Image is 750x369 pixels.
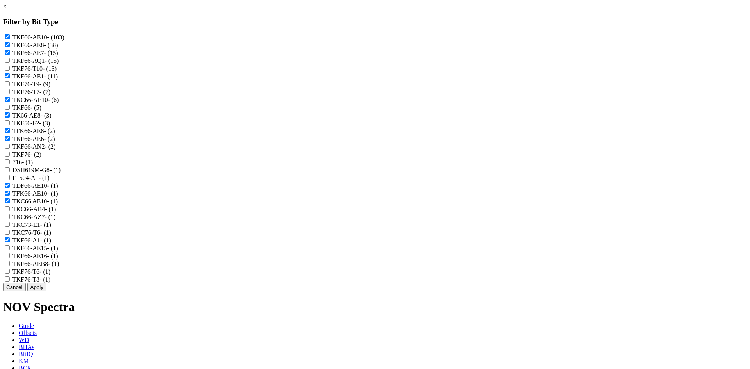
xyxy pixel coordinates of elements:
label: TKF66-AE8 [12,42,58,48]
span: - (1) [47,198,58,205]
button: Cancel [3,283,26,291]
label: DSH619M-G8 [12,167,61,173]
label: TKF66-AE15 [12,245,58,251]
label: TKF66-AEB8 [12,260,59,267]
span: - (9) [39,81,50,87]
label: TKF66-AN2 [12,143,56,150]
label: TKC66 AE10 [12,198,58,205]
span: - (2) [44,128,55,134]
label: TKF76-T6 [12,268,50,275]
label: E1504-A1 [12,175,50,181]
span: - (1) [47,182,58,189]
label: 716 [12,159,33,166]
label: TKC76-T6 [12,229,51,236]
span: BHAs [19,344,34,350]
span: - (1) [39,268,50,275]
span: - (1) [50,167,61,173]
h3: Filter by Bit Type [3,18,747,26]
label: TKF66-AE7 [12,50,58,56]
label: TKF56-F2 [12,120,50,127]
span: - (6) [48,96,59,103]
span: - (7) [39,89,50,95]
label: TKF66-AE16 [12,253,58,259]
label: TKF66-AE10 [12,34,64,41]
span: - (1) [22,159,33,166]
span: BitIQ [19,351,33,357]
label: TKF66-AE6 [12,135,55,142]
label: TKF66 [12,104,41,111]
span: Guide [19,323,34,329]
button: Apply [27,283,46,291]
span: - (1) [47,245,58,251]
label: TFK66-AE8 [12,128,55,134]
a: × [3,3,7,10]
h1: NOV Spectra [3,300,747,314]
label: TKF76-T8 [12,276,50,283]
label: TKF76-T9 [12,81,50,87]
span: - (11) [44,73,58,80]
span: - (1) [39,276,50,283]
span: - (2) [44,135,55,142]
label: TKF66-AE1 [12,73,58,80]
span: - (1) [40,237,51,244]
span: - (2) [30,151,41,158]
label: TKC66-AZ7 [12,214,56,220]
span: - (1) [40,221,51,228]
span: - (3) [39,120,50,127]
span: - (5) [30,104,41,111]
span: - (13) [43,65,57,72]
span: - (38) [44,42,58,48]
span: - (1) [45,206,56,212]
span: - (15) [44,50,58,56]
label: TK66-AE8 [12,112,52,119]
label: TKC66-AB4 [12,206,56,212]
span: - (1) [40,229,51,236]
span: - (15) [45,57,59,64]
span: KM [19,358,29,364]
span: - (103) [47,34,64,41]
label: TKF66-AQ1 [12,57,59,64]
span: Offsets [19,330,37,336]
span: - (1) [45,214,55,220]
label: TKF76-T10 [12,65,57,72]
span: WD [19,337,29,343]
label: TKF76-T7 [12,89,50,95]
span: - (3) [41,112,52,119]
span: - (1) [48,260,59,267]
span: - (2) [45,143,55,150]
span: - (1) [39,175,50,181]
label: TKC66-AE10 [12,96,59,103]
label: TKC73-E1 [12,221,51,228]
span: - (1) [47,253,58,259]
label: TKF66-A1 [12,237,51,244]
span: - (1) [47,190,58,197]
label: TDF66-AE10 [12,182,58,189]
label: TFK66-AE10 [12,190,58,197]
label: TKF76 [12,151,41,158]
